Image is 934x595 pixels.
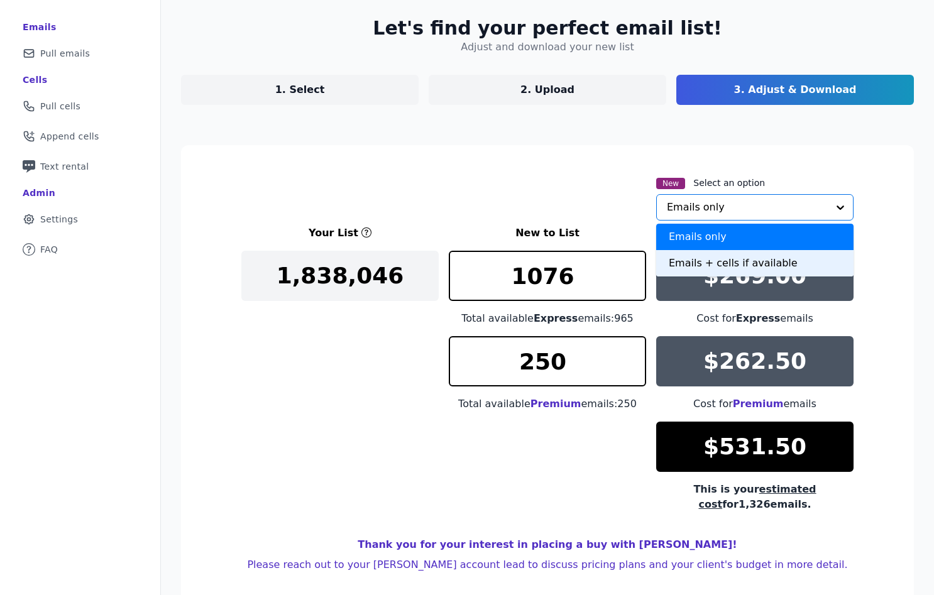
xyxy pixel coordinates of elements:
p: 1. Select [275,82,325,97]
span: Express [736,312,781,324]
h3: New to List [449,226,646,241]
span: Express [534,312,578,324]
div: Cells [23,74,47,86]
a: Pull emails [10,40,150,67]
a: Pull cells [10,92,150,120]
span: Append cells [40,130,99,143]
div: Total available emails: 965 [449,311,646,326]
h2: Let's find your perfect email list! [373,17,722,40]
span: FAQ [40,243,58,256]
p: $531.50 [703,434,806,459]
a: 2. Upload [429,75,666,105]
span: Premium [733,398,784,410]
a: FAQ [10,236,150,263]
p: 2. Upload [520,82,574,97]
p: 3. Adjust & Download [734,82,857,97]
span: New [656,178,685,189]
div: Cost for emails [656,311,854,326]
span: Premium [530,398,581,410]
span: Settings [40,213,78,226]
span: Text rental [40,160,89,173]
span: Pull emails [40,47,90,60]
p: $262.50 [703,349,806,374]
label: Select an option [693,177,765,189]
a: 3. Adjust & Download [676,75,914,105]
h4: Adjust and download your new list [461,40,634,55]
div: Emails only [656,224,854,250]
h4: Thank you for your interest in placing a buy with [PERSON_NAME]! [358,537,737,552]
h3: Your List [309,226,358,241]
a: 1. Select [181,75,419,105]
p: 1,838,046 [277,263,404,288]
div: Emails + cells if available [656,250,854,276]
a: Append cells [10,123,150,150]
div: Cost for emails [656,396,854,412]
a: Settings [10,205,150,233]
div: Admin [23,187,55,199]
h4: Please reach out to your [PERSON_NAME] account lead to discuss pricing plans and your client's bu... [247,557,847,572]
a: Text rental [10,153,150,180]
div: Emails [23,21,57,33]
div: Total available emails: 250 [449,396,646,412]
div: This is your for 1,326 emails. [656,482,854,512]
span: Pull cells [40,100,80,112]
